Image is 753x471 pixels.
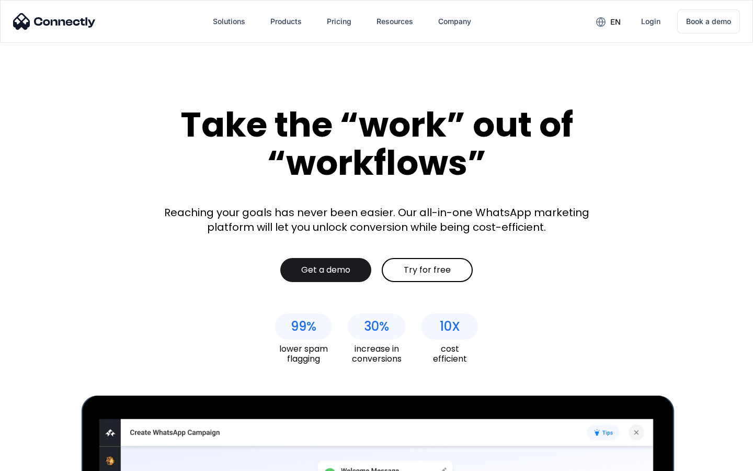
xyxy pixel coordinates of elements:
[438,14,471,29] div: Company
[213,14,245,29] div: Solutions
[677,9,740,33] a: Book a demo
[141,106,612,182] div: Take the “work” out of “workflows”
[21,453,63,467] ul: Language list
[280,258,371,282] a: Get a demo
[633,9,669,34] a: Login
[301,265,350,275] div: Get a demo
[404,265,451,275] div: Try for free
[364,319,389,334] div: 30%
[376,14,413,29] div: Resources
[327,14,351,29] div: Pricing
[157,205,596,234] div: Reaching your goals has never been easier. Our all-in-one WhatsApp marketing platform will let yo...
[421,344,478,364] div: cost efficient
[13,13,96,30] img: Connectly Logo
[610,15,621,29] div: en
[440,319,460,334] div: 10X
[641,14,660,29] div: Login
[10,453,63,467] aside: Language selected: English
[382,258,473,282] a: Try for free
[275,344,332,364] div: lower spam flagging
[270,14,302,29] div: Products
[318,9,360,34] a: Pricing
[348,344,405,364] div: increase in conversions
[291,319,316,334] div: 99%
